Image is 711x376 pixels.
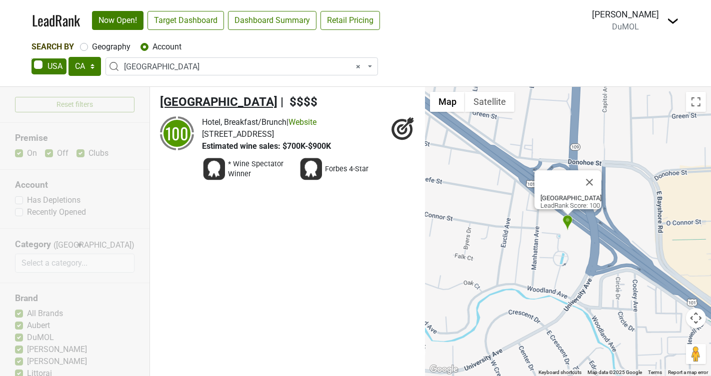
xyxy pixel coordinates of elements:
img: Award [202,157,226,181]
label: Account [152,41,181,53]
button: Show street map [430,92,465,112]
div: Four Seasons Hotel Silicon Valley [562,215,573,231]
div: [PERSON_NAME] [592,8,659,21]
img: Dropdown Menu [667,15,679,27]
div: LeadRank Score: 100 [540,194,601,209]
a: Dashboard Summary [228,11,316,30]
button: Map camera controls [686,308,706,328]
button: Toggle fullscreen view [686,92,706,112]
label: Geography [92,41,130,53]
span: Estimated wine sales: $700K-$900K [202,141,331,151]
span: DuMOL [612,22,639,31]
div: 100 [162,118,192,148]
span: Remove all items [356,61,360,73]
button: Drag Pegman onto the map to open Street View [686,344,706,364]
span: Forbes 4-Star [325,164,368,174]
a: Retail Pricing [320,11,380,30]
a: Now Open! [92,11,143,30]
a: Open this area in Google Maps (opens a new window) [427,363,460,376]
span: Hotel, Breakfast/Brunch [202,117,286,127]
button: Close [577,170,601,194]
span: [STREET_ADDRESS] [202,129,274,139]
span: | $$$$ [280,95,317,109]
span: [GEOGRAPHIC_DATA] [160,95,277,109]
button: Show satellite imagery [465,92,514,112]
a: Terms [648,370,662,375]
a: Target Dashboard [147,11,224,30]
span: * Wine Spectator Winner [228,159,293,179]
span: Four Seasons Hotel Silicon Valley [105,57,378,75]
a: Website [288,117,316,127]
a: LeadRank [32,10,80,31]
img: Award [299,157,323,181]
span: Map data ©2025 Google [587,370,642,375]
span: Search By [31,42,74,51]
img: Google [427,363,460,376]
button: Keyboard shortcuts [538,369,581,376]
a: Report a map error [668,370,708,375]
img: quadrant_split.svg [160,116,194,150]
span: Four Seasons Hotel Silicon Valley [124,61,365,73]
div: | [202,116,331,128]
b: [GEOGRAPHIC_DATA] [540,194,601,202]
